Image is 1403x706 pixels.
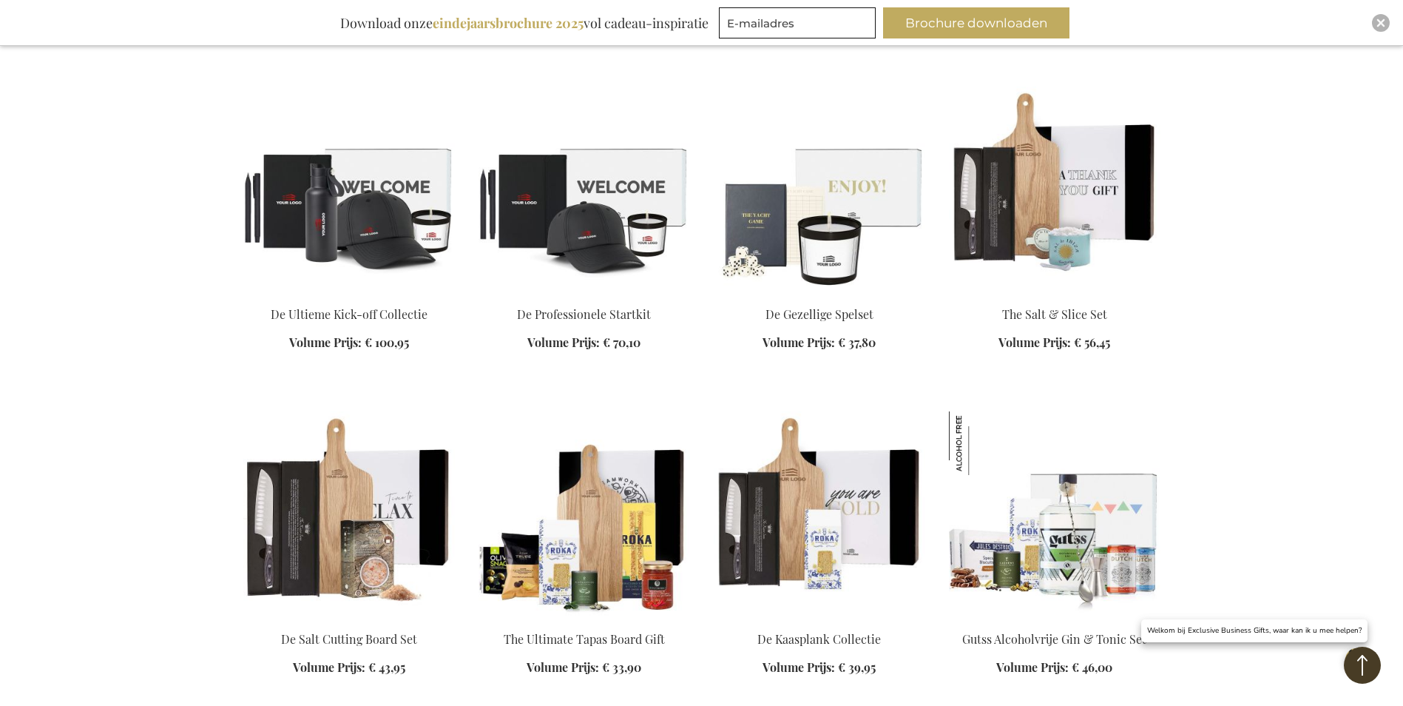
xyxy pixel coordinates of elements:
[949,411,1012,475] img: Gutss Alcoholvrije Gin & Tonic Set
[883,7,1069,38] button: Brochure downloaden
[714,411,925,619] img: The Cheese Board Collection
[243,613,455,627] a: De Salt Cutting Board Set
[479,87,690,294] img: The Professional Starter Kit
[998,334,1110,352] a: Volume Prijs: € 56,45
[714,87,925,294] img: The Cosy Game Set
[714,288,925,302] a: The Cosy Game Set
[293,659,365,675] span: Volume Prijs:
[996,659,1112,676] a: Volume Prijs: € 46,00
[765,306,873,322] a: De Gezellige Spelset
[243,411,455,619] img: De Salt Cutting Board Set
[281,631,417,647] a: De Salt Cutting Board Set
[1376,19,1385,27] img: Close
[1372,14,1390,32] div: Close
[838,659,876,675] span: € 39,95
[289,334,409,352] a: Volume Prijs: € 100,95
[1074,334,1110,350] span: € 56,45
[763,334,876,352] a: Volume Prijs: € 37,80
[289,334,362,350] span: Volume Prijs:
[763,659,876,676] a: Volume Prijs: € 39,95
[996,659,1069,675] span: Volume Prijs:
[603,334,640,350] span: € 70,10
[334,7,715,38] div: Download onze vol cadeau-inspiratie
[949,613,1160,627] a: Gutss Non-Alcoholic Gin & Tonic Set Gutss Alcoholvrije Gin & Tonic Set
[293,659,405,676] a: Volume Prijs: € 43,95
[763,659,835,675] span: Volume Prijs:
[719,7,880,43] form: marketing offers and promotions
[271,306,427,322] a: De Ultieme Kick-off Collectie
[243,288,455,302] a: The Ultimate Kick-off Collection
[838,334,876,350] span: € 37,80
[949,411,1160,619] img: Gutss Non-Alcoholic Gin & Tonic Set
[949,87,1160,294] img: The Salt & Slice Set Exclusive Business Gift
[504,631,665,647] a: The Ultimate Tapas Board Gift
[527,659,641,676] a: Volume Prijs: € 33,90
[714,613,925,627] a: The Cheese Board Collection
[243,87,455,294] img: The Ultimate Kick-off Collection
[527,334,600,350] span: Volume Prijs:
[527,334,640,352] a: Volume Prijs: € 70,10
[757,631,881,647] a: De Kaasplank Collectie
[998,334,1071,350] span: Volume Prijs:
[479,288,690,302] a: The Professional Starter Kit
[433,14,584,32] b: eindejaarsbrochure 2025
[368,659,405,675] span: € 43,95
[719,7,876,38] input: E-mailadres
[479,613,690,627] a: The Ultimate Tapas Board Gift
[1072,659,1112,675] span: € 46,00
[365,334,409,350] span: € 100,95
[763,334,835,350] span: Volume Prijs:
[479,411,690,619] img: The Ultimate Tapas Board Gift
[602,659,641,675] span: € 33,90
[517,306,651,322] a: De Professionele Startkit
[949,288,1160,302] a: The Salt & Slice Set Exclusive Business Gift
[527,659,599,675] span: Volume Prijs:
[962,631,1146,647] a: Gutss Alcoholvrije Gin & Tonic Set
[1002,306,1107,322] a: The Salt & Slice Set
